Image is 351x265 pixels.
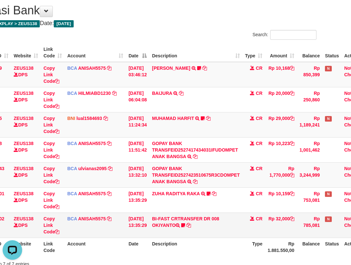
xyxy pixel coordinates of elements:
a: Copy ZUHA RADITYA RAKA to clipboard [212,191,216,196]
a: Copy ANISAH5575 to clipboard [107,191,111,196]
a: ZEUS138 [14,216,34,221]
a: Copy Link Code [43,216,59,234]
th: Rp 1.881.550,00 [265,238,297,256]
a: ANISAH5575 [78,141,106,146]
a: Copy Rp 10,223 to clipboard [290,141,294,146]
th: Description [149,238,242,256]
a: ZEUS138 [14,166,34,171]
td: DPS [11,187,41,213]
th: Balance [297,238,322,256]
a: Copy INA PAUJANAH to clipboard [202,66,207,71]
a: ZEUS138 [14,191,34,196]
span: Has Note [325,216,331,222]
span: BCA [67,166,77,171]
span: Has Note [325,191,331,197]
td: Rp 753,081 [297,187,322,213]
a: Copy ANISAH5575 to clipboard [107,66,111,71]
th: Link Code: activate to sort column ascending [41,43,65,62]
th: Account: activate to sort column ascending [65,43,126,62]
th: Status [322,43,342,62]
th: Balance [297,43,322,62]
td: [DATE] 03:46:12 [126,62,149,87]
td: Rp 10,159 [265,187,297,213]
a: Copy BI-FAST CRTRANSFER DR 008 OKIYANTO to clipboard [186,223,191,228]
a: ANISAH5575 [78,66,106,71]
td: Rp 785,081 [297,213,322,238]
td: Rp 850,399 [297,62,322,87]
span: Has Note [325,66,331,71]
a: Copy Rp 29,000 to clipboard [290,116,294,121]
span: CR [256,91,262,96]
input: Search: [270,30,316,40]
a: Copy BAIJURA to clipboard [179,91,183,96]
span: CR [256,141,262,146]
label: Search: [253,30,316,40]
th: Type: activate to sort column ascending [242,43,265,62]
td: [DATE] 11:51:42 [126,137,149,162]
td: Rp 32,000 [265,213,297,238]
a: Copy GOPAY BANK TRANSFEID2527417434031IFUDOMPET ANAK BANGSA to clipboard [193,154,197,159]
a: ZEUS138 [14,66,34,71]
td: Rp 10,223 [265,137,297,162]
th: Link Code [41,238,65,256]
a: ZUHA RADITYA RAKA [152,191,199,196]
td: [DATE] 13:35:29 [126,213,149,238]
a: Copy Link Code [43,141,59,159]
a: Copy HILMIABD1230 to clipboard [112,91,117,96]
a: Copy GOPAY BANK TRANSFEID2527423510675R3CDOMPET ANAK BANGSA to clipboard [193,179,197,184]
a: ZEUS138 [14,91,34,96]
td: Rp 1,001,462 [297,137,322,162]
a: Copy Rp 10,168 to clipboard [290,66,294,71]
a: ZEUS138 [14,141,34,146]
a: Copy ANISAH5575 to clipboard [107,216,111,221]
a: ANISAH5575 [78,191,106,196]
td: Rp 3,244,999 [297,162,322,187]
button: Open LiveChat chat widget [3,3,22,22]
a: Copy Rp 32,000 to clipboard [290,216,294,221]
a: Copy Link Code [43,116,59,134]
a: GOPAY BANK TRANSFEID2527417434031IFUDOMPET ANAK BANGSA [152,141,238,159]
a: ANISAH5575 [78,216,106,221]
td: [DATE] 11:24:34 [126,112,149,137]
td: Rp 20,000 [265,87,297,112]
td: BI-FAST CRTRANSFER DR 008 OKIYANTO [149,213,242,238]
th: Amount: activate to sort column ascending [265,43,297,62]
td: [DATE] 06:04:08 [126,87,149,112]
span: CR [256,191,262,196]
a: Copy Link Code [43,191,59,209]
a: [PERSON_NAME] [152,66,190,71]
a: lual1584693 [76,116,102,121]
th: Status [322,238,342,256]
span: BCA [67,66,77,71]
td: DPS [11,162,41,187]
td: Rp 29,000 [265,112,297,137]
span: Has Note [325,116,331,122]
a: ulvianas2095 [78,166,107,171]
td: Rp 10,168 [265,62,297,87]
th: Date: activate to sort column descending [126,43,149,62]
th: Website: activate to sort column ascending [11,43,41,62]
span: [DATE] [54,20,74,27]
a: Copy Rp 10,159 to clipboard [290,191,294,196]
td: Rp 250,860 [297,87,322,112]
span: BCA [67,216,77,221]
span: BCA [67,191,77,196]
span: CR [256,116,262,121]
a: Copy Link Code [43,91,59,109]
td: DPS [11,87,41,112]
td: [DATE] 13:35:29 [126,187,149,213]
td: [DATE] 13:32:10 [126,162,149,187]
a: Copy ulvianas2095 to clipboard [108,166,112,171]
span: CR [256,166,262,171]
th: Account [65,238,126,256]
a: Copy lual1584693 to clipboard [103,116,108,121]
a: ZEUS138 [14,116,34,121]
span: BNI [67,116,75,121]
td: DPS [11,137,41,162]
a: Copy Link Code [43,66,59,84]
a: Copy Rp 20,000 to clipboard [290,91,294,96]
td: DPS [11,62,41,87]
th: Date [126,238,149,256]
td: DPS [11,213,41,238]
th: Type [242,238,265,256]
